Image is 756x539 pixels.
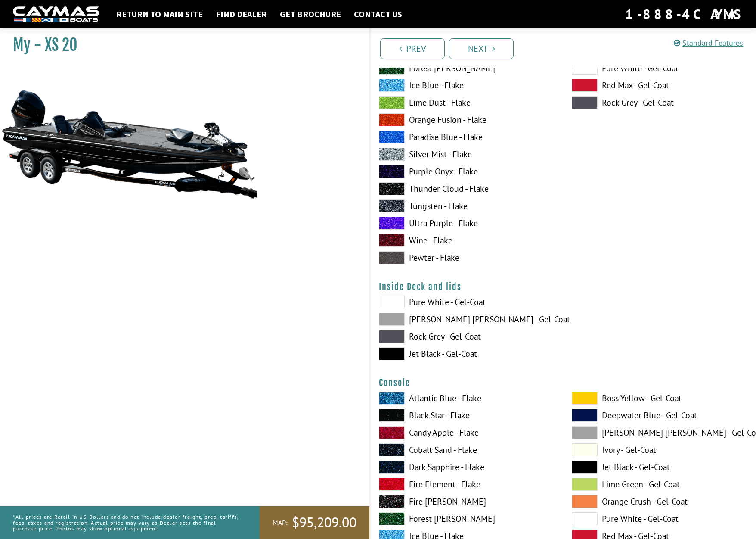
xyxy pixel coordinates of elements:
label: Atlantic Blue - Flake [379,392,555,405]
label: Dark Sapphire - Flake [379,461,555,474]
label: Paradise Blue - Flake [379,131,555,143]
a: Contact Us [350,9,406,20]
label: [PERSON_NAME] [PERSON_NAME] - Gel-Coat [572,426,747,439]
a: Get Brochure [276,9,345,20]
a: Next [449,38,514,59]
label: [PERSON_NAME] [PERSON_NAME] - Gel-Coat [379,313,555,326]
h1: My - XS 20 [13,35,348,55]
a: MAP:$95,209.00 [260,506,369,539]
label: Boss Yellow - Gel-Coat [572,392,747,405]
img: white-logo-c9c8dbefe5ff5ceceb0f0178aa75bf4bb51f6bca0971e226c86eb53dfe498488.png [13,6,99,22]
label: Ivory - Gel-Coat [572,443,747,456]
h4: Inside Deck and lids [379,281,747,292]
label: Orange Fusion - Flake [379,113,555,126]
label: Black Star - Flake [379,409,555,422]
label: Lime Green - Gel-Coat [572,478,747,491]
label: Ultra Purple - Flake [379,217,555,230]
label: Cobalt Sand - Flake [379,443,555,456]
label: Pure White - Gel-Coat [572,62,747,75]
label: Pure White - Gel-Coat [572,512,747,525]
label: Rock Grey - Gel-Coat [379,330,555,343]
label: Forest [PERSON_NAME] [379,512,555,525]
label: Pewter - Flake [379,251,555,264]
h4: Console [379,377,747,388]
div: 1-888-4CAYMAS [625,5,743,24]
label: Forest [PERSON_NAME] [379,62,555,75]
label: Jet Black - Gel-Coat [572,461,747,474]
label: Orange Crush - Gel-Coat [572,495,747,508]
a: Prev [380,38,445,59]
label: Red Max - Gel-Coat [572,79,747,92]
p: *All prices are Retail in US Dollars and do not include dealer freight, prep, tariffs, fees, taxe... [13,510,240,536]
label: Candy Apple - Flake [379,426,555,439]
a: Return to main site [112,9,207,20]
label: Tungsten - Flake [379,199,555,212]
label: Ice Blue - Flake [379,79,555,92]
span: MAP: [273,518,288,527]
label: Rock Grey - Gel-Coat [572,96,747,109]
label: Thunder Cloud - Flake [379,182,555,195]
label: Wine - Flake [379,234,555,247]
label: Fire Element - Flake [379,478,555,491]
label: Pure White - Gel-Coat [379,296,555,308]
label: Deepwater Blue - Gel-Coat [572,409,747,422]
label: Purple Onyx - Flake [379,165,555,178]
label: Silver Mist - Flake [379,148,555,161]
ul: Pagination [378,37,756,59]
label: Lime Dust - Flake [379,96,555,109]
label: Jet Black - Gel-Coat [379,347,555,360]
span: $95,209.00 [292,514,356,532]
a: Find Dealer [211,9,271,20]
label: Fire [PERSON_NAME] [379,495,555,508]
a: Standard Features [674,38,743,48]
